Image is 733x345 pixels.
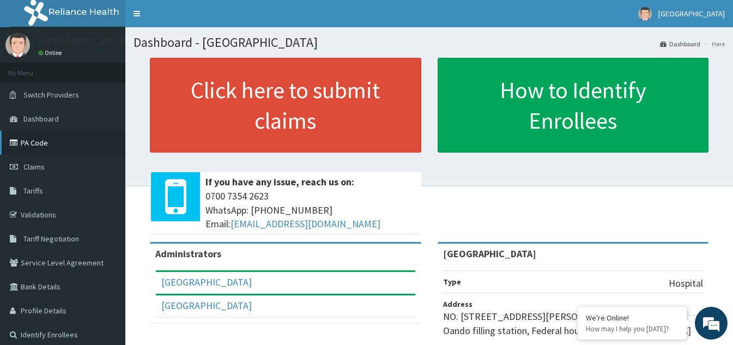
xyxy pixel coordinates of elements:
[150,58,421,153] a: Click here to submit claims
[438,58,709,153] a: How to Identify Enrollees
[23,162,45,172] span: Claims
[586,324,679,334] p: How may I help you today?
[586,313,679,323] div: We're Online!
[63,103,150,213] span: We're online!
[5,229,208,268] textarea: Type your message and hit 'Enter'
[38,35,128,45] p: [GEOGRAPHIC_DATA]
[23,186,43,196] span: Tariffs
[20,55,44,82] img: d_794563401_company_1708531726252_794563401
[658,9,725,19] span: [GEOGRAPHIC_DATA]
[179,5,205,32] div: Minimize live chat window
[161,299,252,312] a: [GEOGRAPHIC_DATA]
[205,175,354,188] b: If you have any issue, reach us on:
[443,310,704,337] p: NO. [STREET_ADDRESS][PERSON_NAME], opp NNPC and Oando filling station, Federal housing, [GEOGRAPH...
[669,276,703,290] p: Hospital
[23,90,79,100] span: Switch Providers
[231,217,380,230] a: [EMAIL_ADDRESS][DOMAIN_NAME]
[443,247,536,260] strong: [GEOGRAPHIC_DATA]
[205,189,416,231] span: 0700 7354 2623 WhatsApp: [PHONE_NUMBER] Email:
[638,7,652,21] img: User Image
[155,247,221,260] b: Administrators
[57,61,183,75] div: Chat with us now
[701,39,725,49] li: Here
[443,299,472,309] b: Address
[134,35,725,50] h1: Dashboard - [GEOGRAPHIC_DATA]
[5,33,30,57] img: User Image
[38,49,64,57] a: Online
[443,277,461,287] b: Type
[23,234,79,244] span: Tariff Negotiation
[161,276,252,288] a: [GEOGRAPHIC_DATA]
[23,114,59,124] span: Dashboard
[660,39,700,49] a: Dashboard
